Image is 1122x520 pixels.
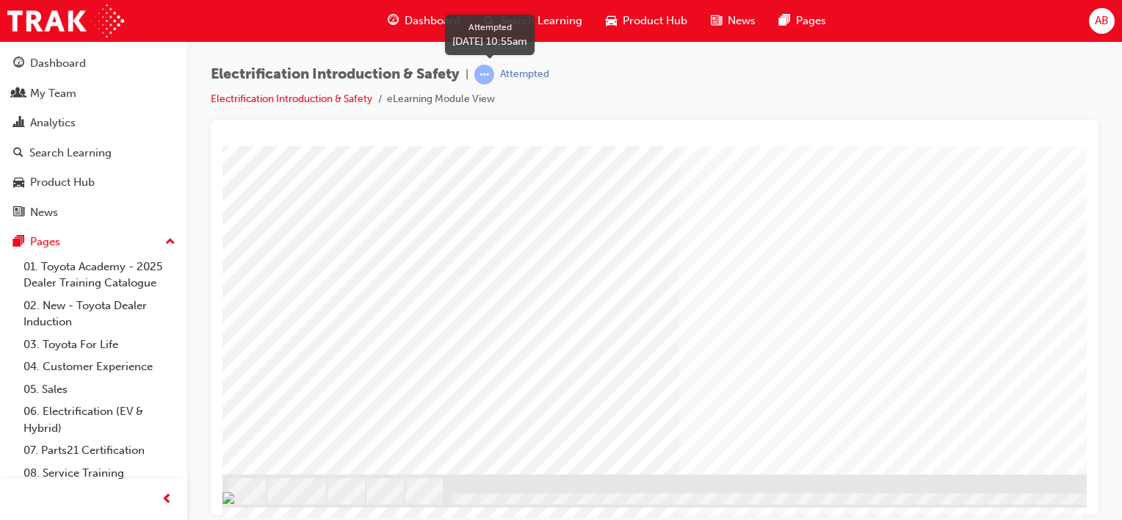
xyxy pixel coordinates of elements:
span: car-icon [606,12,617,30]
div: Product Hub [30,174,95,191]
div: Analytics [30,115,76,131]
span: Search Learning [500,12,582,29]
span: up-icon [165,233,175,252]
button: DashboardMy TeamAnalyticsSearch LearningProduct HubNews [6,47,181,228]
span: Electrification Introduction & Safety [211,66,460,83]
span: learningRecordVerb_ATTEMPT-icon [474,65,494,84]
span: pages-icon [13,236,24,249]
span: chart-icon [13,117,24,130]
span: search-icon [13,147,23,160]
button: Pages [6,228,181,256]
span: people-icon [13,87,24,101]
a: Dashboard [6,50,181,77]
div: Search Learning [29,145,112,162]
a: guage-iconDashboard [376,6,472,36]
img: Trak [7,4,124,37]
div: Attempted [500,68,549,82]
div: Dashboard [30,55,86,72]
span: Pages [796,12,826,29]
a: 04. Customer Experience [18,355,181,378]
span: prev-icon [162,491,173,509]
a: 06. Electrification (EV & Hybrid) [18,400,181,439]
a: car-iconProduct Hub [594,6,699,36]
span: pages-icon [779,12,790,30]
a: search-iconSearch Learning [472,6,594,36]
a: 03. Toyota For Life [18,333,181,356]
span: Product Hub [623,12,687,29]
a: My Team [6,80,181,107]
div: Pages [30,234,60,250]
a: 01. Toyota Academy - 2025 Dealer Training Catalogue [18,256,181,295]
a: 02. New - Toyota Dealer Induction [18,295,181,333]
button: AB [1089,8,1115,34]
span: Dashboard [405,12,460,29]
a: Product Hub [6,169,181,196]
span: News [728,12,756,29]
div: News [30,204,58,221]
a: Analytics [6,109,181,137]
span: news-icon [711,12,722,30]
span: guage-icon [13,57,24,71]
span: | [466,66,468,83]
a: News [6,199,181,226]
div: [DATE] 10:55am [452,34,527,49]
li: eLearning Module View [387,91,495,108]
a: pages-iconPages [767,6,838,36]
div: My Team [30,85,76,102]
span: car-icon [13,176,24,189]
a: 08. Service Training [18,462,181,485]
span: AB [1095,12,1109,29]
span: guage-icon [388,12,399,30]
a: 05. Sales [18,378,181,401]
a: news-iconNews [699,6,767,36]
span: news-icon [13,206,24,220]
a: Electrification Introduction & Safety [211,93,372,105]
a: 07. Parts21 Certification [18,439,181,462]
a: Search Learning [6,140,181,167]
div: Attempted [452,21,527,34]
